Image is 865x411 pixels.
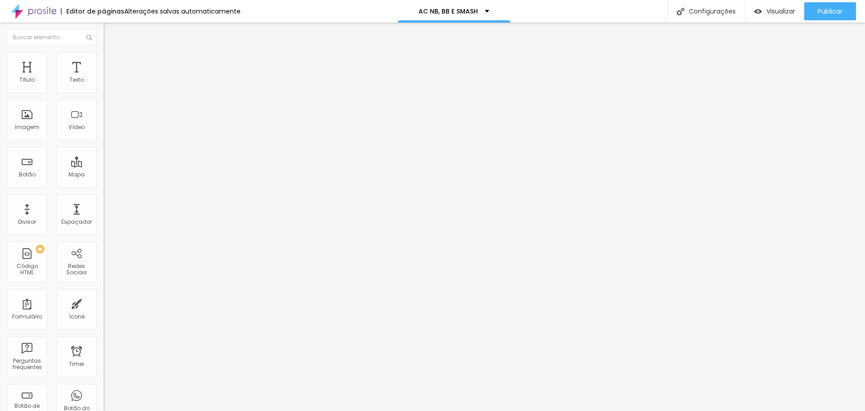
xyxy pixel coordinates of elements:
img: Icone [677,8,684,15]
div: Código HTML [9,263,45,276]
div: Texto [69,77,84,83]
div: Alterações salvas automaticamente [124,8,241,14]
div: Formulário [12,314,42,320]
span: Publicar [818,8,842,15]
iframe: Editor [104,23,865,411]
div: Mapa [68,171,85,178]
button: Visualizar [745,2,804,20]
div: Vídeo [68,124,85,130]
div: Timer [69,361,84,367]
img: Icone [86,35,92,40]
div: Perguntas frequentes [9,358,45,371]
input: Buscar elemento [7,29,97,46]
div: Redes Sociais [59,263,94,276]
button: Publicar [804,2,856,20]
span: Visualizar [766,8,795,15]
div: Imagem [15,124,39,130]
div: Editor de páginas [61,8,124,14]
div: Botão [19,171,36,178]
img: view-1.svg [754,8,762,15]
p: AC NB, BB E SMASH [419,8,478,14]
div: Divisor [18,219,36,225]
div: Espaçador [61,219,92,225]
div: Título [19,77,35,83]
div: Ícone [69,314,85,320]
